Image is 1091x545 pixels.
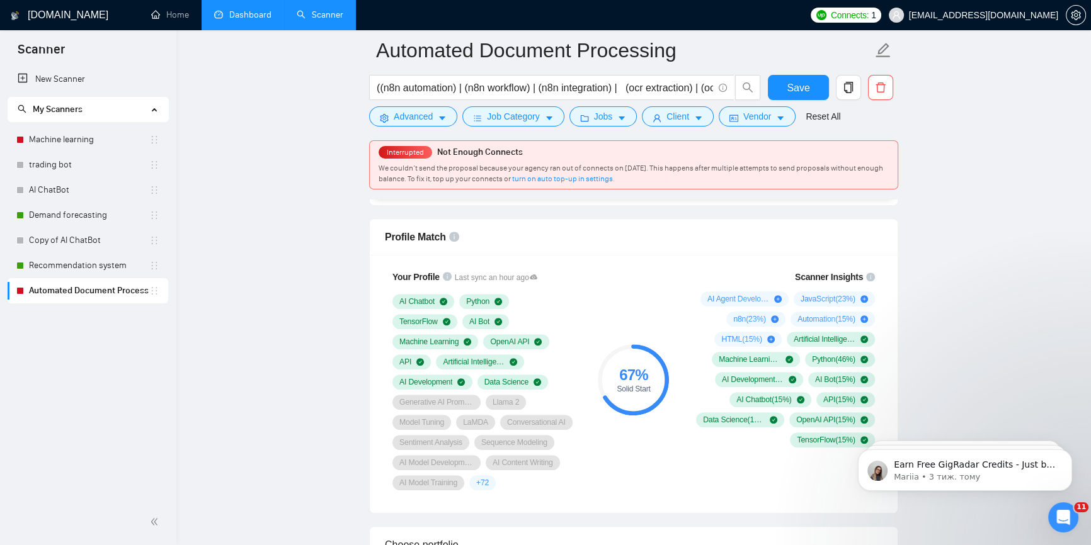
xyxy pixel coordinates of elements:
[392,272,440,282] span: Your Profile
[719,106,796,126] button: idcardVendorcaret-down
[774,295,782,303] span: plus-circle
[149,210,159,220] span: holder
[11,6,20,26] img: logo
[149,185,159,195] span: holder
[707,294,769,304] span: AI Agent Development ( 31 %)
[1074,502,1088,512] span: 11
[33,104,83,115] span: My Scanners
[484,377,528,387] span: Data Science
[703,415,765,425] span: Data Science ( 15 %)
[510,358,517,366] span: check-circle
[464,338,471,346] span: check-circle
[29,177,149,203] a: AI ChatBot
[719,84,727,92] span: info-circle
[463,417,488,427] span: LaMDA
[787,80,809,96] span: Save
[149,135,159,145] span: holder
[569,106,637,126] button: folderJobscaret-down
[8,253,168,278] li: Recommendation system
[721,334,762,344] span: HTML ( 15 %)
[776,113,785,123] span: caret-down
[733,314,766,324] span: n8n ( 23 %)
[617,113,626,123] span: caret-down
[836,75,861,100] button: copy
[771,315,779,323] span: plus-circle
[476,478,489,488] span: + 72
[376,35,872,66] input: Scanner name...
[385,232,446,242] span: Profile Match
[812,354,855,364] span: Python ( 46 %)
[399,397,474,407] span: Generative AI Prompt Engineering
[18,104,26,113] span: search
[785,356,793,363] span: check-circle
[394,110,433,123] span: Advanced
[797,435,855,445] span: TensorFlow ( 15 %)
[534,338,542,346] span: check-circle
[380,113,389,123] span: setting
[8,40,75,67] span: Scanner
[806,110,840,123] a: Reset All
[487,110,539,123] span: Job Category
[831,8,869,22] span: Connects:
[443,318,450,325] span: check-circle
[455,272,538,284] span: Last sync an hour ago
[149,286,159,296] span: holder
[795,272,863,281] span: Scanner Insights
[149,261,159,271] span: holder
[399,317,438,327] span: TensorFlow
[399,458,474,468] span: AI Model Development
[29,228,149,253] a: Copy of AI ChatBot
[440,298,447,305] span: check-circle
[860,396,868,403] span: check-circle
[768,75,829,100] button: Save
[399,337,459,347] span: Machine Learning
[399,417,444,427] span: Model Tuning
[379,164,883,183] span: We couldn’t send the proposal because your agency ran out of connects on [DATE]. This happens aft...
[438,113,447,123] span: caret-down
[481,437,547,447] span: Sequence Modeling
[443,357,505,367] span: Artificial Intelligence
[839,423,1091,511] iframe: Intercom notifications повідомлення
[369,106,457,126] button: settingAdvancedcaret-down
[722,374,784,385] span: AI Development ( 23 %)
[719,354,780,364] span: Machine Learning ( 77 %)
[866,272,875,281] span: info-circle
[399,478,457,488] span: AI Model Training
[443,272,452,281] span: info-circle
[29,203,149,228] a: Demand forecasting
[736,395,792,405] span: AI Chatbot ( 15 %)
[767,335,775,343] span: plus-circle
[770,416,777,424] span: check-circle
[399,437,462,447] span: Sentiment Analysis
[598,368,669,383] div: 67 %
[449,232,459,242] span: info-circle
[493,397,519,407] span: Llama 2
[494,318,502,325] span: check-circle
[736,82,760,93] span: search
[493,458,553,468] span: AI Content Writing
[823,395,855,405] span: API ( 15 %)
[653,113,661,123] span: user
[29,127,149,152] a: Machine learning
[399,357,411,367] span: API
[466,296,489,306] span: Python
[462,106,564,126] button: barsJob Categorycaret-down
[1048,502,1078,532] iframe: Intercom live chat
[735,75,760,100] button: search
[642,106,714,126] button: userClientcaret-down
[18,104,83,115] span: My Scanners
[1066,5,1086,25] button: setting
[598,385,669,393] div: Solid Start
[796,415,855,425] span: OpenAI API ( 15 %)
[743,110,771,123] span: Vendor
[490,337,529,347] span: OpenAI API
[507,417,566,427] span: Conversational AI
[8,177,168,203] li: AI ChatBot
[892,11,901,20] span: user
[868,75,893,100] button: delete
[794,334,855,344] span: Artificial Intelligence ( 85 %)
[214,9,271,20] a: dashboardDashboard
